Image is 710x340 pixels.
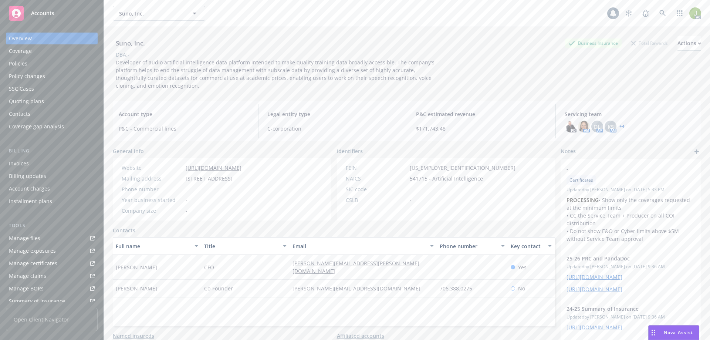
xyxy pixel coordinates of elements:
a: Accounts [6,3,98,24]
span: Servicing team [565,110,695,118]
span: [STREET_ADDRESS] [186,175,233,182]
span: Updated by [PERSON_NAME] on [DATE] 9:36 AM [567,263,695,270]
a: [PERSON_NAME][EMAIL_ADDRESS][DOMAIN_NAME] [293,285,426,292]
a: +4 [619,124,625,129]
div: Email [293,242,426,250]
a: Coverage [6,45,98,57]
div: Suno, Inc. [113,38,148,48]
img: photo [578,121,590,132]
a: Contacts [113,226,135,234]
a: Quoting plans [6,95,98,107]
a: Policies [6,58,98,70]
div: Policies [9,58,27,70]
button: Title [201,237,290,255]
span: C-corporation [267,125,398,132]
span: 25-26 PRC and PandaDoc [567,255,676,262]
img: photo [689,7,701,19]
span: Accounts [31,10,54,16]
strong: PROCESSING [567,196,599,203]
a: Overview [6,33,98,44]
div: -CertificatesUpdatedby [PERSON_NAME] on [DATE] 5:33 PMPROCESSING• Show only the coverages request... [561,159,701,249]
a: Coverage gap analysis [6,121,98,132]
button: Full name [113,237,201,255]
span: [PERSON_NAME] [116,285,157,292]
a: Summary of insurance [6,295,98,307]
div: CSLB [346,196,407,204]
a: Manage certificates [6,257,98,269]
a: Policy changes [6,70,98,82]
a: 706.388.0275 [440,285,478,292]
a: [URL][DOMAIN_NAME] [567,273,622,280]
button: Actions [677,36,701,51]
div: SIC code [346,185,407,193]
span: Legal entity type [267,110,398,118]
div: NAICS [346,175,407,182]
span: [PERSON_NAME] [116,263,157,271]
div: Company size [122,207,183,215]
div: Business Insurance [565,38,622,48]
div: Billing [6,147,98,155]
button: Email [290,237,437,255]
div: Policy changes [9,70,45,82]
span: $171,743.48 [416,125,547,132]
a: Affiliated accounts [337,332,384,340]
button: Phone number [437,237,507,255]
div: Coverage [9,45,32,57]
div: Total Rewards [628,38,672,48]
span: CFO [204,263,214,271]
div: Phone number [440,242,496,250]
a: Report a Bug [638,6,653,21]
span: DL [594,123,601,131]
div: DBA: - [116,51,129,58]
span: Certificates [569,177,593,184]
a: Switch app [672,6,687,21]
div: Manage certificates [9,257,57,269]
p: • Show only the coverages requested at the minimum limits • CC the Service Team + Producer on all... [567,196,695,243]
span: KS [608,123,614,131]
span: - [186,196,187,204]
div: Contacts [9,108,30,120]
div: Phone number [122,185,183,193]
span: Updated by [PERSON_NAME] on [DATE] 9:36 AM [567,314,695,320]
span: - [186,185,187,193]
span: - [410,196,412,204]
div: Title [204,242,278,250]
span: General info [113,147,144,155]
span: P&C - Commercial lines [119,125,249,132]
span: Identifiers [337,147,363,155]
a: add [692,147,701,156]
button: Key contact [508,237,555,255]
span: 24-25 Summary of Insurance [567,305,676,313]
div: Full name [116,242,190,250]
span: Developer of audio artificial intelligence data platform intended to make quality training data b... [116,59,436,89]
span: Nova Assist [664,329,693,336]
a: Manage BORs [6,283,98,294]
a: Invoices [6,158,98,169]
span: Open Client Navigator [6,308,98,331]
div: 24-25 Summary of InsuranceUpdatedby [PERSON_NAME] on [DATE] 9:36 AM[URL][DOMAIN_NAME] [561,299,701,337]
a: [URL][DOMAIN_NAME] [567,286,622,293]
span: Account type [119,110,249,118]
span: Co-Founder [204,285,233,292]
img: photo [565,121,577,132]
div: Actions [677,36,701,50]
div: Tools [6,222,98,229]
div: Manage BORs [9,283,44,294]
span: Suno, Inc. [119,10,183,17]
span: - [567,165,676,173]
span: Manage exposures [6,245,98,257]
div: Billing updates [9,170,46,182]
span: - [186,207,187,215]
a: Contacts [6,108,98,120]
span: Notes [561,147,576,156]
div: Account charges [9,183,50,195]
a: Stop snowing [621,6,636,21]
a: Account charges [6,183,98,195]
a: [URL][DOMAIN_NAME] [567,324,622,331]
div: Manage claims [9,270,46,282]
span: Yes [518,263,527,271]
div: Year business started [122,196,183,204]
div: Installment plans [9,195,52,207]
div: SSC Cases [9,83,34,95]
span: No [518,285,525,292]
